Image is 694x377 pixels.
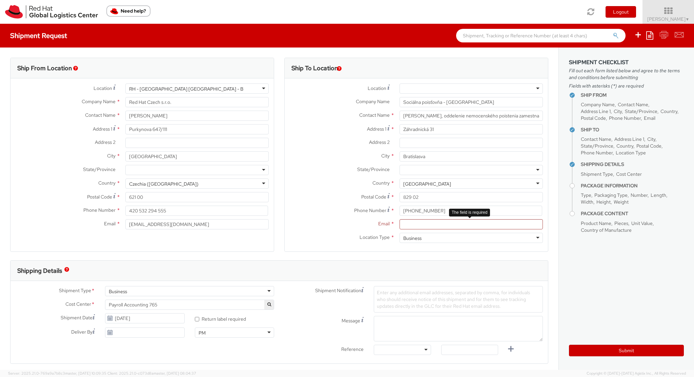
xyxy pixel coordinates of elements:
[403,181,451,187] div: [GEOGRAPHIC_DATA]
[614,136,644,142] span: Address Line 1
[65,301,91,308] span: Cost Center
[369,139,390,145] span: Address 2
[581,143,613,149] span: State/Province
[87,194,112,200] span: Postal Code
[581,211,684,216] h4: Package Content
[625,108,657,114] span: State/Province
[647,16,690,22] span: [PERSON_NAME]
[581,171,613,177] span: Shipment Type
[354,207,386,213] span: Phone Number
[17,267,62,274] h3: Shipping Details
[581,127,684,132] h4: Ship To
[356,98,390,105] span: Company Name
[616,171,642,177] span: Cost Center
[93,126,112,132] span: Address 1
[581,115,606,121] span: Postal Code
[569,82,684,89] span: Fields with asterisks (*) are required
[651,192,666,198] span: Length
[614,220,628,226] span: Pieces
[105,300,274,310] span: Payroll Accounting 765
[106,5,150,17] button: Need help?
[95,139,116,145] span: Address 2
[636,143,661,149] span: Postal Code
[83,207,116,213] span: Phone Number
[109,288,127,295] div: Business
[631,192,648,198] span: Number
[359,112,390,118] span: Contact Name
[581,108,611,114] span: Address Line 1
[367,126,386,132] span: Address 1
[581,183,684,188] h4: Package Information
[83,166,116,172] span: State/Province
[596,199,611,205] span: Height
[618,101,648,108] span: Contact Name
[8,371,106,376] span: Server: 2025.21.0-769a9a7b8c3
[686,17,690,22] span: ▼
[449,209,490,216] div: The field is required
[569,59,684,65] h3: Shipment Checklist
[587,371,686,376] span: Copyright © [DATE]-[DATE] Agistix Inc., All Rights Reserved
[372,180,390,186] span: Country
[129,86,243,92] div: RH - [GEOGRAPHIC_DATA] [GEOGRAPHIC_DATA] - B
[581,101,615,108] span: Company Name
[378,221,390,227] span: Email
[368,85,386,91] span: Location
[581,220,611,226] span: Product Name
[631,220,653,226] span: Unit Value
[82,98,116,105] span: Company Name
[154,371,196,376] span: master, [DATE] 08:04:37
[61,314,93,321] span: Shipment Date
[381,153,390,159] span: City
[614,108,622,114] span: City
[94,85,112,91] span: Location
[581,199,593,205] span: Width
[195,317,199,321] input: Return label required
[104,221,116,227] span: Email
[616,150,646,156] span: Location Type
[71,328,93,336] span: Deliver By
[17,65,72,72] h3: Ship From Location
[606,6,636,18] button: Logout
[616,143,633,149] span: Country
[644,115,655,121] span: Email
[199,329,206,336] div: PM
[98,180,116,186] span: Country
[10,32,67,39] h4: Shipment Request
[107,371,196,376] span: Client: 2025.21.0-c073d8a
[109,302,270,308] span: Payroll Accounting 765
[581,150,613,156] span: Phone Number
[361,194,386,200] span: Postal Code
[581,227,632,233] span: Country of Manufacture
[85,112,116,118] span: Contact Name
[581,162,684,167] h4: Shipping Details
[594,192,628,198] span: Packaging Type
[360,234,390,240] span: Location Type
[403,235,422,242] div: Business
[456,29,626,42] input: Shipment, Tracking or Reference Number (at least 4 chars)
[315,287,361,294] span: Shipment Notification
[377,289,530,309] span: Enter any additional email addresses, separated by comma, for individuals who should receive noti...
[195,315,247,322] label: Return label required
[609,115,641,121] span: Phone Number
[5,5,98,19] img: rh-logistics-00dfa346123c4ec078e1.svg
[569,67,684,81] span: Fill out each form listed below and agree to the terms and conditions before submitting
[581,192,591,198] span: Type
[291,65,338,72] h3: Ship To Location
[357,166,390,172] span: State/Province
[569,345,684,356] button: Submit
[65,371,106,376] span: master, [DATE] 10:09:35
[107,153,116,159] span: City
[341,346,364,352] span: Reference
[59,287,91,295] span: Shipment Type
[581,93,684,98] h4: Ship From
[342,318,360,324] span: Message
[647,136,655,142] span: City
[129,181,199,187] div: Czechia ([GEOGRAPHIC_DATA])
[660,108,677,114] span: Country
[581,136,611,142] span: Contact Name
[614,199,629,205] span: Weight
